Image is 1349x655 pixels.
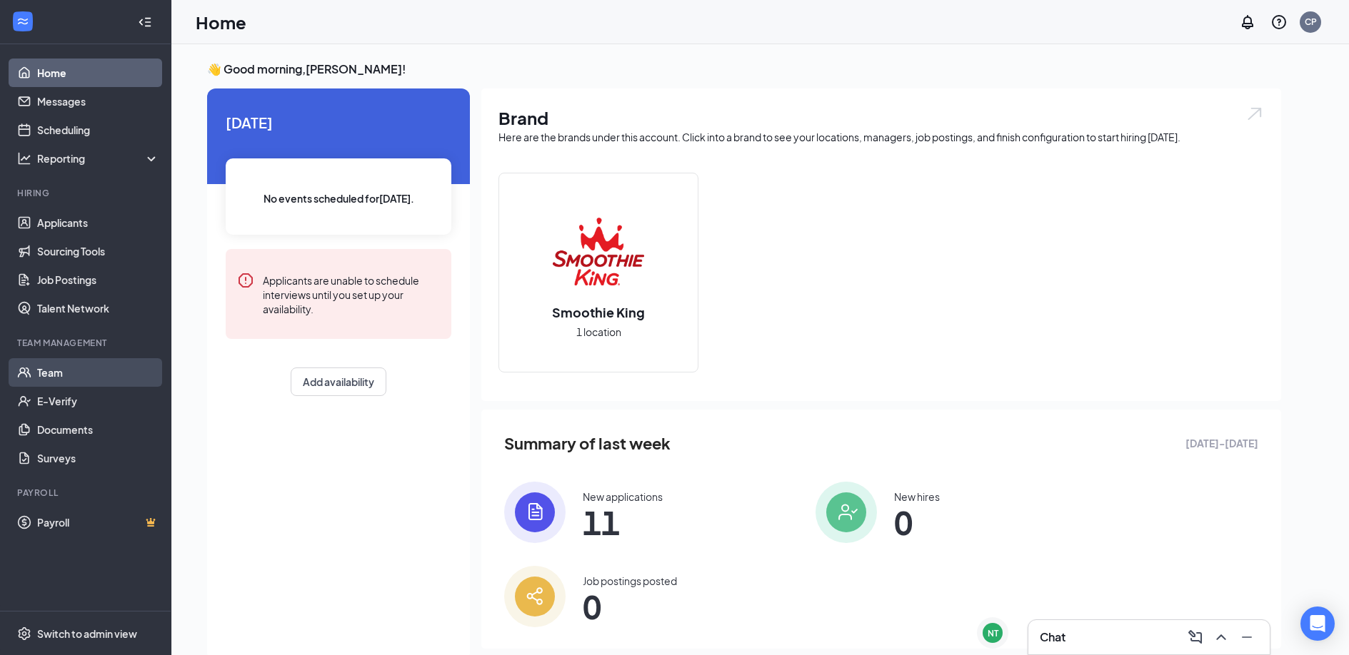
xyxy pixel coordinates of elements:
[583,489,663,504] div: New applications
[37,415,159,444] a: Documents
[17,151,31,166] svg: Analysis
[1040,629,1065,645] h3: Chat
[583,574,677,588] div: Job postings posted
[1270,14,1288,31] svg: QuestionInfo
[17,187,156,199] div: Hiring
[1187,629,1204,646] svg: ComposeMessage
[583,594,677,619] span: 0
[498,106,1264,130] h1: Brand
[1239,14,1256,31] svg: Notifications
[1245,106,1264,122] img: open.6027fd2a22e1237b5b06.svg
[894,489,940,504] div: New hires
[1305,16,1317,28] div: CP
[16,14,30,29] svg: WorkstreamLogo
[1210,626,1233,649] button: ChevronUp
[37,59,159,87] a: Home
[17,337,156,349] div: Team Management
[17,487,156,499] div: Payroll
[1184,626,1207,649] button: ComposeMessage
[576,324,621,340] span: 1 location
[37,508,159,537] a: PayrollCrown
[37,208,159,237] a: Applicants
[17,626,31,641] svg: Settings
[37,237,159,265] a: Sourcing Tools
[1213,629,1230,646] svg: ChevronUp
[1300,606,1335,641] div: Open Intercom Messenger
[196,10,246,34] h1: Home
[894,509,940,535] span: 0
[37,116,159,144] a: Scheduling
[816,482,877,543] img: icon
[538,303,659,321] h2: Smoothie King
[263,272,440,316] div: Applicants are unable to schedule interviews until you set up your availability.
[237,272,254,289] svg: Error
[37,87,159,116] a: Messages
[37,358,159,387] a: Team
[553,206,644,298] img: Smoothie King
[207,61,1281,77] h3: 👋 Good morning, [PERSON_NAME] !
[988,627,998,639] div: NT
[226,111,451,133] span: [DATE]
[498,130,1264,144] div: Here are the brands under this account. Click into a brand to see your locations, managers, job p...
[37,444,159,472] a: Surveys
[504,482,566,543] img: icon
[37,151,160,166] div: Reporting
[37,626,137,641] div: Switch to admin view
[291,367,386,396] button: Add availability
[1185,435,1258,451] span: [DATE] - [DATE]
[138,15,152,29] svg: Collapse
[37,265,159,294] a: Job Postings
[583,509,663,535] span: 11
[1238,629,1255,646] svg: Minimize
[37,387,159,415] a: E-Verify
[504,566,566,627] img: icon
[264,191,414,206] span: No events scheduled for [DATE] .
[1235,626,1258,649] button: Minimize
[504,431,671,456] span: Summary of last week
[37,294,159,323] a: Talent Network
